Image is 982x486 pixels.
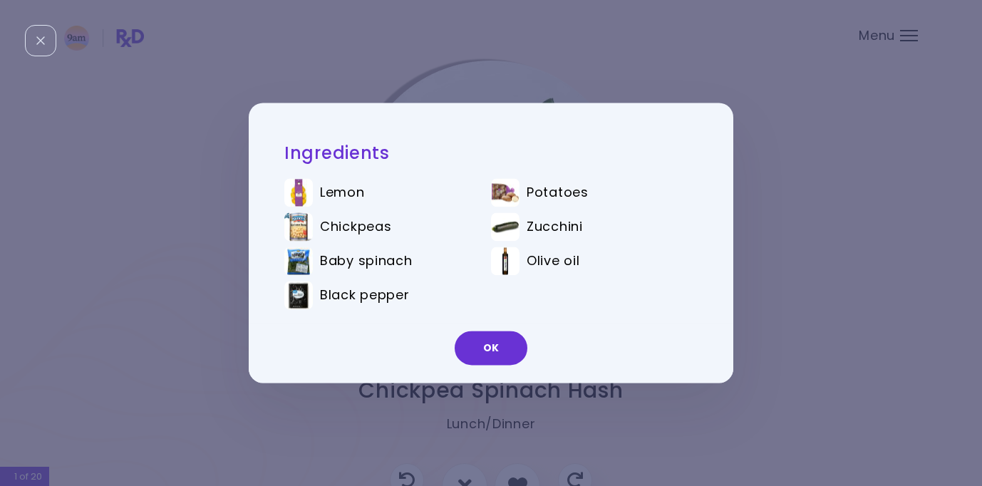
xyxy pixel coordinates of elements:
[284,142,698,164] h2: Ingredients
[527,219,583,235] span: Zucchini
[320,219,391,235] span: Chickpeas
[320,288,410,304] span: Black pepper
[320,185,365,201] span: Lemon
[527,185,589,201] span: Potatoes
[527,254,579,269] span: Olive oil
[25,25,56,56] div: Close
[320,254,413,269] span: Baby spinach
[455,331,527,366] button: OK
